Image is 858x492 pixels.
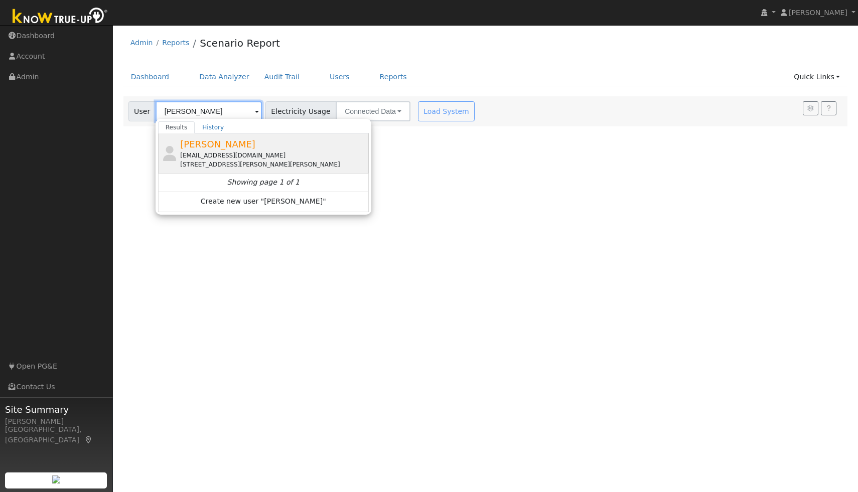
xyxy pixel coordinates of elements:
[5,416,107,427] div: [PERSON_NAME]
[52,475,60,483] img: retrieve
[195,121,231,133] a: History
[158,121,195,133] a: Results
[372,68,414,86] a: Reports
[5,424,107,445] div: [GEOGRAPHIC_DATA], [GEOGRAPHIC_DATA]
[180,160,366,169] div: [STREET_ADDRESS][PERSON_NAME][PERSON_NAME]
[201,196,326,208] span: Create new user "[PERSON_NAME]"
[130,39,153,47] a: Admin
[162,39,189,47] a: Reports
[257,68,307,86] a: Audit Trail
[322,68,357,86] a: Users
[336,101,410,121] button: Connected Data
[789,9,847,17] span: [PERSON_NAME]
[786,68,847,86] a: Quick Links
[123,68,177,86] a: Dashboard
[5,403,107,416] span: Site Summary
[803,101,818,115] button: Settings
[84,436,93,444] a: Map
[180,151,366,160] div: [EMAIL_ADDRESS][DOMAIN_NAME]
[128,101,156,121] span: User
[227,177,300,188] i: Showing page 1 of 1
[180,139,255,149] span: [PERSON_NAME]
[156,101,262,121] input: Select a User
[200,37,280,49] a: Scenario Report
[8,6,113,28] img: Know True-Up
[821,101,836,115] a: Help Link
[192,68,257,86] a: Data Analyzer
[265,101,336,121] span: Electricity Usage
